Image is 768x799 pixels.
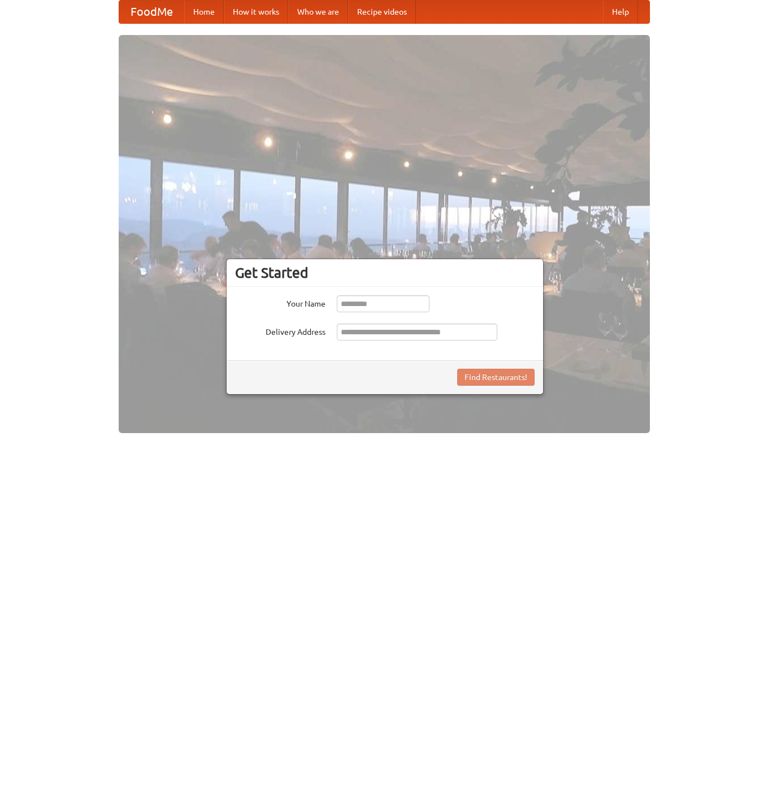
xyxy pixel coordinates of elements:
[235,324,326,338] label: Delivery Address
[235,264,535,281] h3: Get Started
[235,295,326,309] label: Your Name
[119,1,184,23] a: FoodMe
[603,1,638,23] a: Help
[224,1,288,23] a: How it works
[348,1,416,23] a: Recipe videos
[184,1,224,23] a: Home
[457,369,535,386] button: Find Restaurants!
[288,1,348,23] a: Who we are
